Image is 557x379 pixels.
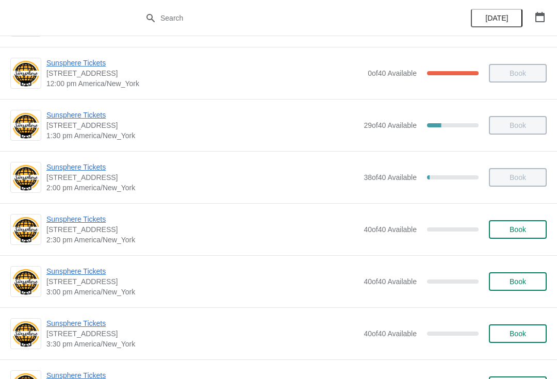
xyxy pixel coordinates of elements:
[11,216,41,244] img: Sunsphere Tickets | 810 Clinch Avenue, Knoxville, TN, USA | 2:30 pm America/New_York
[364,121,417,129] span: 29 of 40 Available
[46,162,358,172] span: Sunsphere Tickets
[364,173,417,182] span: 38 of 40 Available
[364,329,417,338] span: 40 of 40 Available
[46,318,358,328] span: Sunsphere Tickets
[160,9,418,27] input: Search
[485,14,508,22] span: [DATE]
[46,266,358,276] span: Sunsphere Tickets
[11,59,41,88] img: Sunsphere Tickets | 810 Clinch Avenue, Knoxville, TN, USA | 12:00 pm America/New_York
[46,172,358,183] span: [STREET_ADDRESS]
[46,287,358,297] span: 3:00 pm America/New_York
[46,235,358,245] span: 2:30 pm America/New_York
[46,214,358,224] span: Sunsphere Tickets
[46,224,358,235] span: [STREET_ADDRESS]
[11,268,41,296] img: Sunsphere Tickets | 810 Clinch Avenue, Knoxville, TN, USA | 3:00 pm America/New_York
[510,277,526,286] span: Book
[46,110,358,120] span: Sunsphere Tickets
[364,225,417,234] span: 40 of 40 Available
[46,130,358,141] span: 1:30 pm America/New_York
[46,120,358,130] span: [STREET_ADDRESS]
[510,225,526,234] span: Book
[489,272,547,291] button: Book
[46,68,363,78] span: [STREET_ADDRESS]
[46,183,358,193] span: 2:00 pm America/New_York
[489,220,547,239] button: Book
[46,276,358,287] span: [STREET_ADDRESS]
[11,320,41,348] img: Sunsphere Tickets | 810 Clinch Avenue, Knoxville, TN, USA | 3:30 pm America/New_York
[11,111,41,140] img: Sunsphere Tickets | 810 Clinch Avenue, Knoxville, TN, USA | 1:30 pm America/New_York
[46,78,363,89] span: 12:00 pm America/New_York
[471,9,522,27] button: [DATE]
[510,329,526,338] span: Book
[364,277,417,286] span: 40 of 40 Available
[46,328,358,339] span: [STREET_ADDRESS]
[11,163,41,192] img: Sunsphere Tickets | 810 Clinch Avenue, Knoxville, TN, USA | 2:00 pm America/New_York
[368,69,417,77] span: 0 of 40 Available
[46,339,358,349] span: 3:30 pm America/New_York
[489,324,547,343] button: Book
[46,58,363,68] span: Sunsphere Tickets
